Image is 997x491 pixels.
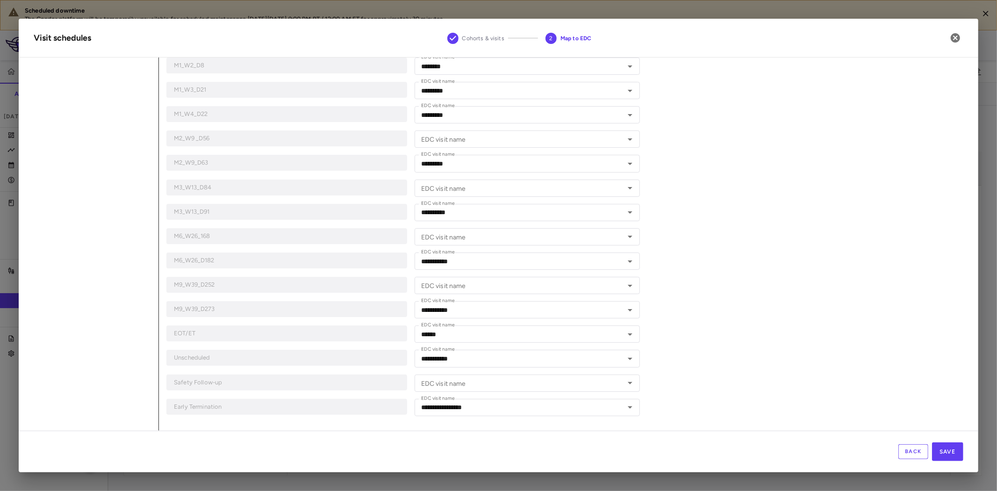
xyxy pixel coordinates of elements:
p: M1_W2_D8 [174,61,400,70]
button: Open [624,84,637,97]
button: Open [624,376,637,390]
p: M6_W26_168 [174,232,400,240]
p: Safety Follow-up [174,378,400,387]
p: Early Termination [174,403,400,411]
button: Open [624,108,637,122]
p: M9_W39_D252 [174,281,400,289]
button: Save [932,442,963,461]
label: EDC visit name [421,78,455,86]
label: EDC visit name [421,346,455,354]
p: M1_W3_D21 [174,86,400,94]
button: Open [624,181,637,195]
p: M2_W9 _D56 [174,134,400,143]
button: Open [624,60,637,73]
button: Open [624,401,637,414]
text: 2 [549,35,552,42]
button: Open [624,279,637,292]
p: M2_W9_D63 [174,159,400,167]
label: EDC visit name [421,200,455,208]
label: EDC visit name [421,395,455,403]
button: Back [898,444,928,459]
p: M9_W39_D273 [174,305,400,313]
p: Unscheduled [174,354,400,362]
button: Open [624,157,637,170]
label: EDC visit name [421,321,455,329]
p: EOT/ET [174,329,400,338]
button: Open [624,328,637,341]
label: EDC visit name [421,53,455,61]
span: Map to EDC [560,34,592,43]
button: Open [624,255,637,268]
button: Open [624,230,637,243]
button: Map to EDC [538,22,599,55]
button: Open [624,206,637,219]
button: Open [624,303,637,317]
label: EDC visit name [421,102,455,110]
button: Open [624,133,637,146]
p: M3_W13_D91 [174,208,400,216]
label: EDC visit name [421,248,455,256]
label: EDC visit name [421,297,455,305]
button: Cohorts & visits [440,22,512,55]
p: M1_W4_D22 [174,110,400,118]
button: Open [624,352,637,365]
p: M6_W26_D182 [174,256,400,265]
div: Visit schedules [34,32,91,44]
span: Cohorts & visits [462,34,504,43]
p: M3_W13_D84 [174,183,400,192]
label: EDC visit name [421,151,455,159]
